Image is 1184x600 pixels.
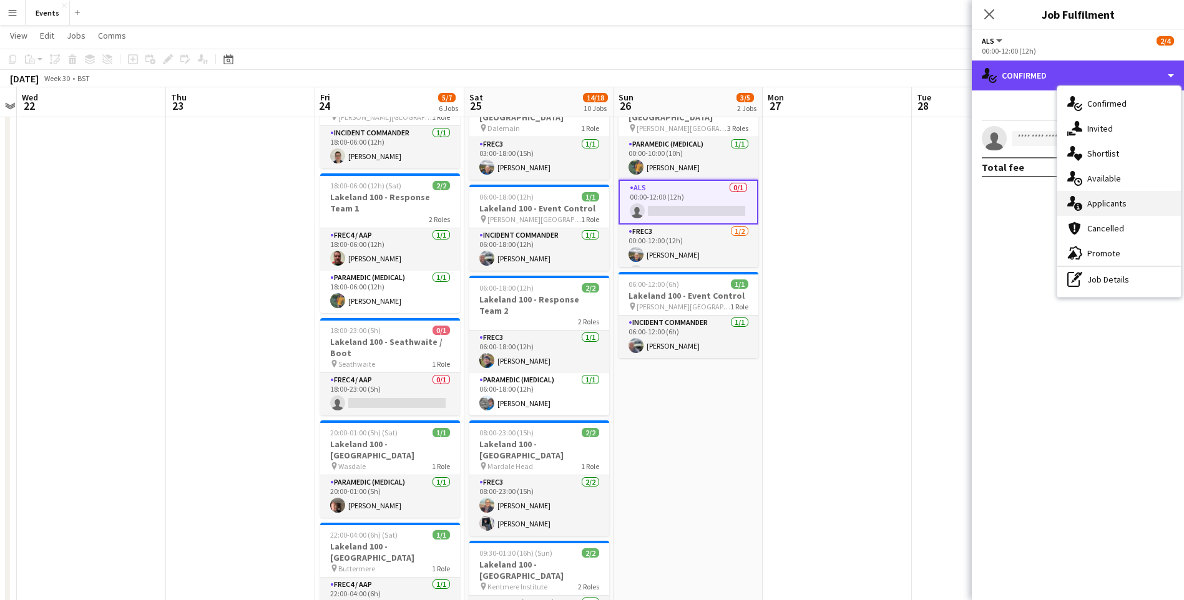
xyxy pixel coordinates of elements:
[467,99,483,113] span: 25
[584,104,607,113] div: 10 Jobs
[469,475,609,536] app-card-role: FREC32/208:00-23:00 (15h)[PERSON_NAME][PERSON_NAME]
[917,92,931,103] span: Tue
[582,283,599,293] span: 2/2
[438,93,456,102] span: 5/7
[338,359,375,369] span: Seathwaite
[320,420,460,518] app-job-card: 20:00-01:00 (5h) (Sat)1/1Lakeland 100 - [GEOGRAPHIC_DATA] Wasdale1 RoleParamedic (Medical)1/120:0...
[915,99,931,113] span: 28
[433,326,450,335] span: 0/1
[320,438,460,461] h3: Lakeland 100 - [GEOGRAPHIC_DATA]
[582,428,599,437] span: 2/2
[727,123,748,133] span: 3 Roles
[469,438,609,461] h3: Lakeland 100 - [GEOGRAPHIC_DATA]
[320,336,460,359] h3: Lakeland 100 - Seathwaite / Boot
[1087,173,1121,184] span: Available
[582,192,599,201] span: 1/1
[67,30,86,41] span: Jobs
[469,203,609,214] h3: Lakeland 100 - Event Control
[479,428,534,437] span: 08:00-23:00 (15h)
[433,428,450,437] span: 1/1
[619,180,758,225] app-card-role: ALS0/100:00-12:00 (12h)
[737,104,756,113] div: 2 Jobs
[583,93,608,102] span: 14/18
[22,92,38,103] span: Wed
[20,99,38,113] span: 22
[731,279,748,289] span: 1/1
[982,46,1174,56] div: 00:00-12:00 (12h)
[469,331,609,373] app-card-role: FREC31/106:00-18:00 (12h)[PERSON_NAME]
[469,559,609,581] h3: Lakeland 100 - [GEOGRAPHIC_DATA]
[320,318,460,415] app-job-card: 18:00-23:00 (5h)0/1Lakeland 100 - Seathwaite / Boot Seathwaite1 RoleFREC4 / AAP0/118:00-23:00 (5h)
[320,191,460,214] h3: Lakeland 100 - Response Team 1
[93,27,131,44] a: Comms
[581,123,599,133] span: 1 Role
[35,27,59,44] a: Edit
[469,276,609,415] div: 06:00-18:00 (12h)2/2Lakeland 100 - Response Team 22 RolesFREC31/106:00-18:00 (12h)[PERSON_NAME]Pa...
[629,279,679,289] span: 06:00-12:00 (6h)
[619,272,758,358] div: 06:00-12:00 (6h)1/1Lakeland 100 - Event Control [PERSON_NAME][GEOGRAPHIC_DATA], [GEOGRAPHIC_DATA]...
[469,82,609,180] app-job-card: 03:00-18:00 (15h)1/1Lakeland 100 - [GEOGRAPHIC_DATA] Dalemain1 RoleFREC31/103:00-18:00 (15h)[PERS...
[768,92,784,103] span: Mon
[26,1,70,25] button: Events
[429,215,450,224] span: 2 Roles
[5,27,32,44] a: View
[637,123,727,133] span: [PERSON_NAME][GEOGRAPHIC_DATA], [GEOGRAPHIC_DATA]
[617,99,634,113] span: 26
[1087,123,1113,134] span: Invited
[730,302,748,311] span: 1 Role
[619,137,758,180] app-card-role: Paramedic (Medical)1/100:00-10:00 (10h)[PERSON_NAME]
[736,93,754,102] span: 3/5
[581,215,599,224] span: 1 Role
[330,326,381,335] span: 18:00-23:00 (5h)
[582,548,599,558] span: 2/2
[320,541,460,563] h3: Lakeland 100 - [GEOGRAPHIC_DATA]
[619,290,758,301] h3: Lakeland 100 - Event Control
[578,582,599,591] span: 2 Roles
[982,36,994,46] span: ALS
[469,92,483,103] span: Sat
[439,104,458,113] div: 6 Jobs
[432,564,450,573] span: 1 Role
[637,302,730,311] span: [PERSON_NAME][GEOGRAPHIC_DATA], [GEOGRAPHIC_DATA]
[479,548,552,558] span: 09:30-01:30 (16h) (Sun)
[330,530,398,540] span: 22:00-04:00 (6h) (Sat)
[98,30,126,41] span: Comms
[1157,36,1174,46] span: 2/4
[469,185,609,271] app-job-card: 06:00-18:00 (12h)1/1Lakeland 100 - Event Control [PERSON_NAME][GEOGRAPHIC_DATA], [GEOGRAPHIC_DATA...
[432,462,450,471] span: 1 Role
[41,74,72,83] span: Week 30
[487,123,520,133] span: Dalemain
[169,99,187,113] span: 23
[330,181,401,190] span: 18:00-06:00 (12h) (Sat)
[469,294,609,316] h3: Lakeland 100 - Response Team 2
[171,92,187,103] span: Thu
[469,373,609,415] app-card-role: Paramedic (Medical)1/106:00-18:00 (12h)[PERSON_NAME]
[320,173,460,313] app-job-card: 18:00-06:00 (12h) (Sat)2/2Lakeland 100 - Response Team 12 RolesFREC4 / AAP1/118:00-06:00 (12h)[PE...
[972,6,1184,22] h3: Job Fulfilment
[40,30,54,41] span: Edit
[10,72,39,85] div: [DATE]
[77,74,90,83] div: BST
[469,420,609,536] app-job-card: 08:00-23:00 (15h)2/2Lakeland 100 - [GEOGRAPHIC_DATA] Mardale Head1 RoleFREC32/208:00-23:00 (15h)[...
[1087,98,1127,109] span: Confirmed
[619,92,634,103] span: Sun
[487,462,533,471] span: Mardale Head
[1087,248,1120,259] span: Promote
[330,428,398,437] span: 20:00-01:00 (5h) (Sat)
[1087,223,1124,234] span: Cancelled
[320,92,330,103] span: Fri
[578,317,599,326] span: 2 Roles
[479,192,534,201] span: 06:00-18:00 (12h)
[487,582,547,591] span: Kentmere Institute
[62,27,91,44] a: Jobs
[433,181,450,190] span: 2/2
[10,30,27,41] span: View
[982,36,1004,46] button: ALS
[619,82,758,267] app-job-card: 00:00-12:00 (12h)2/4Lakeland 100 - [GEOGRAPHIC_DATA] [PERSON_NAME][GEOGRAPHIC_DATA], [GEOGRAPHIC_...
